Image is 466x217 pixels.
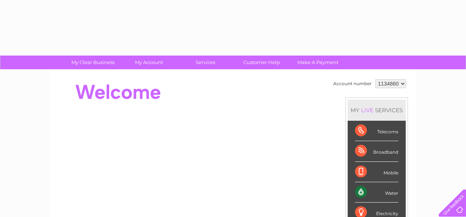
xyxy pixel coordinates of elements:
[355,182,398,203] div: Water
[355,141,398,161] div: Broadband
[331,77,374,90] td: Account number
[355,121,398,141] div: Telecoms
[63,56,124,69] a: My Clear Business
[231,56,292,69] a: Customer Help
[175,56,236,69] a: Services
[355,162,398,182] div: Mobile
[348,100,406,121] div: MY SERVICES
[119,56,180,69] a: My Account
[287,56,348,69] a: Make A Payment
[359,107,375,114] div: LIVE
